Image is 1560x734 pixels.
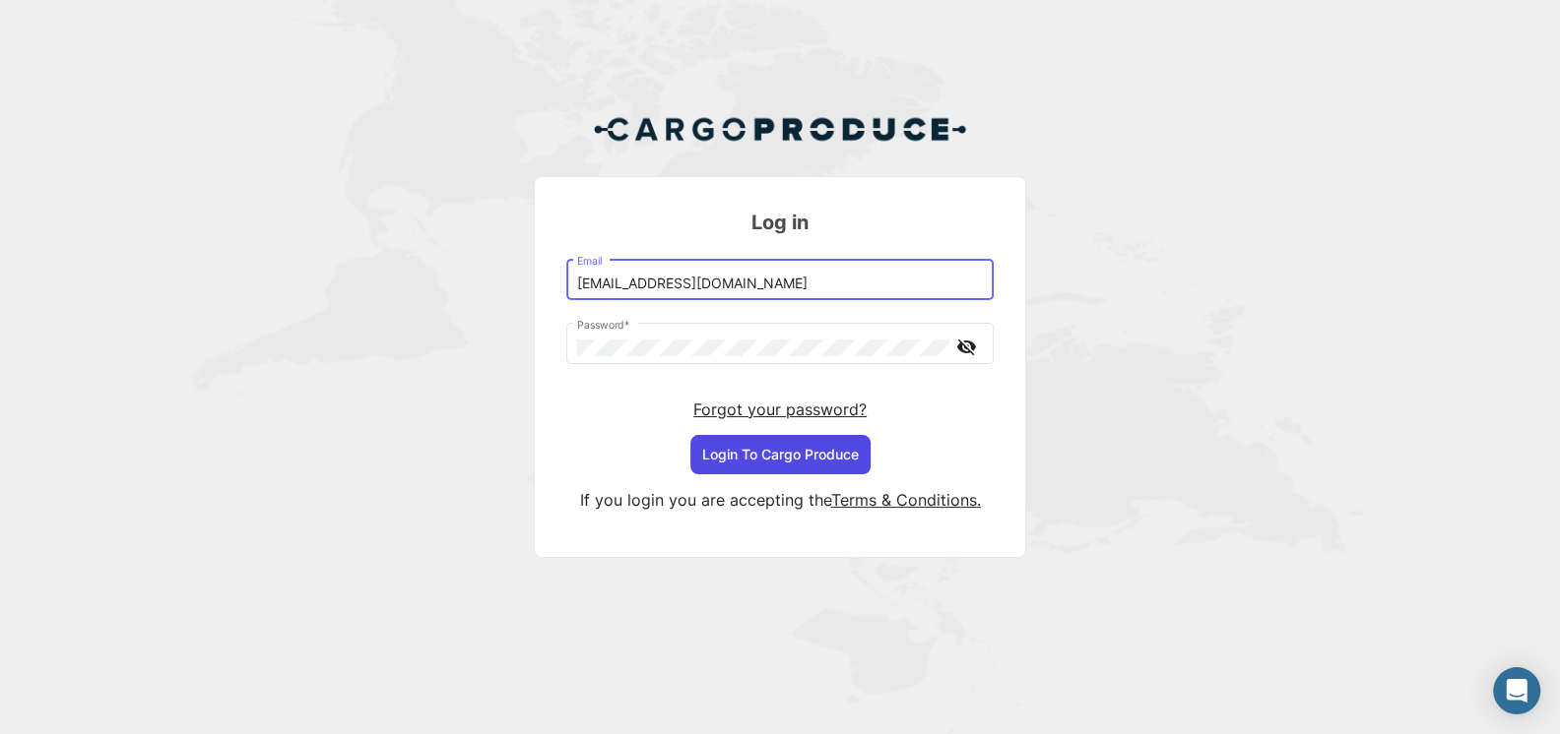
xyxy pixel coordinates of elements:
[831,490,981,510] a: Terms & Conditions.
[1493,667,1540,714] div: Open Intercom Messenger
[593,105,967,153] img: Cargo Produce Logo
[693,399,867,419] a: Forgot your password?
[577,275,984,292] input: Email
[580,490,831,510] span: If you login you are accepting the
[954,335,978,359] mat-icon: visibility_off
[690,435,871,474] button: Login To Cargo Produce
[566,209,994,236] h3: Log in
